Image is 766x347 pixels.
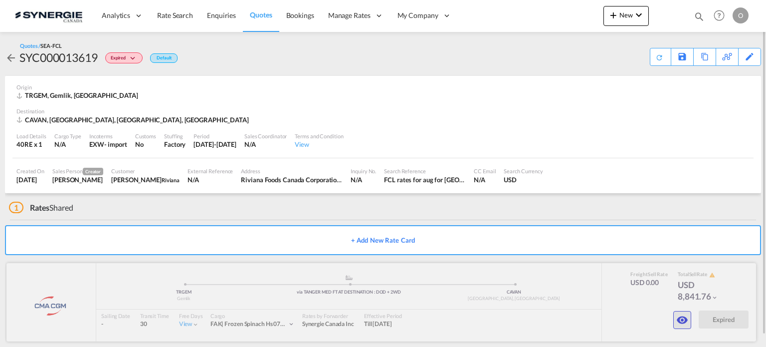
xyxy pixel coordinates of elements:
[673,311,691,329] button: icon-eye
[102,10,130,20] span: Analytics
[19,49,98,65] div: SYC000013619
[16,140,46,149] div: 40RE x 1
[9,202,73,213] div: Shared
[384,175,466,184] div: FCL rates for aug for Riviana from Turkey || OVS251300
[52,167,103,175] div: Sales Person
[328,10,371,20] span: Manage Rates
[5,225,761,255] button: + Add New Rate Card
[607,11,645,19] span: New
[16,115,251,124] div: CAVAN, Vancouver, BC, Americas
[250,10,272,19] span: Quotes
[40,42,61,49] span: SEA-FCL
[244,140,287,149] div: N/A
[20,42,62,49] div: Quotes /SEA-FCL
[474,167,496,175] div: CC Email
[16,132,46,140] div: Load Details
[207,11,236,19] span: Enquiries
[5,49,19,65] div: icon-arrow-left
[733,7,749,23] div: O
[16,167,44,175] div: Created On
[98,49,145,65] div: Change Status Here
[295,132,343,140] div: Terms and Condition
[384,167,466,175] div: Search Reference
[135,140,156,149] div: No
[654,52,664,62] md-icon: icon-refresh
[397,10,438,20] span: My Company
[16,175,44,184] div: 29 Jul 2025
[54,132,81,140] div: Cargo Type
[164,140,186,149] div: Factory Stuffing
[633,9,645,21] md-icon: icon-chevron-down
[135,132,156,140] div: Customs
[504,167,543,175] div: Search Currency
[83,168,103,175] span: Creator
[244,132,287,140] div: Sales Coordinator
[607,9,619,21] md-icon: icon-plus 400-fg
[54,140,81,149] div: N/A
[111,55,128,64] span: Expired
[104,140,127,149] div: - import
[603,6,649,26] button: icon-plus 400-fgNewicon-chevron-down
[5,52,17,64] md-icon: icon-arrow-left
[89,132,127,140] div: Incoterms
[188,167,233,175] div: External Reference
[671,48,693,65] div: Save As Template
[241,175,343,184] div: Riviana Foods Canada Corporation 5125 rue du Trianon, suite 450 Montréal, QC H1M 2S5
[193,132,236,140] div: Period
[105,52,143,63] div: Change Status Here
[111,175,180,184] div: Yassine Cherkaoui
[241,167,343,175] div: Address
[711,7,728,24] span: Help
[111,167,180,175] div: Customer
[15,4,82,27] img: 1f56c880d42311ef80fc7dca854c8e59.png
[164,132,186,140] div: Stuffing
[694,11,705,26] div: icon-magnify
[9,202,23,213] span: 1
[89,140,104,149] div: EXW
[150,53,178,63] div: Default
[286,11,314,19] span: Bookings
[711,7,733,25] div: Help
[52,175,103,184] div: Rosa Ho
[694,11,705,22] md-icon: icon-magnify
[676,314,688,326] md-icon: icon-eye
[157,11,193,19] span: Rate Search
[25,91,138,99] span: TRGEM, Gemlik, [GEOGRAPHIC_DATA]
[193,140,236,149] div: 2 Aug 2025
[295,140,343,149] div: View
[16,83,750,91] div: Origin
[30,203,50,212] span: Rates
[162,177,180,183] span: Riviana
[351,167,376,175] div: Inquiry No.
[655,48,666,61] div: Quote PDF is not available at this time
[504,175,543,184] div: USD
[16,107,750,115] div: Destination
[351,175,376,184] div: N/A
[128,56,140,61] md-icon: icon-chevron-down
[16,91,141,100] div: TRGEM, Gemlik, Europe
[474,175,496,184] div: N/A
[188,175,233,184] div: N/A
